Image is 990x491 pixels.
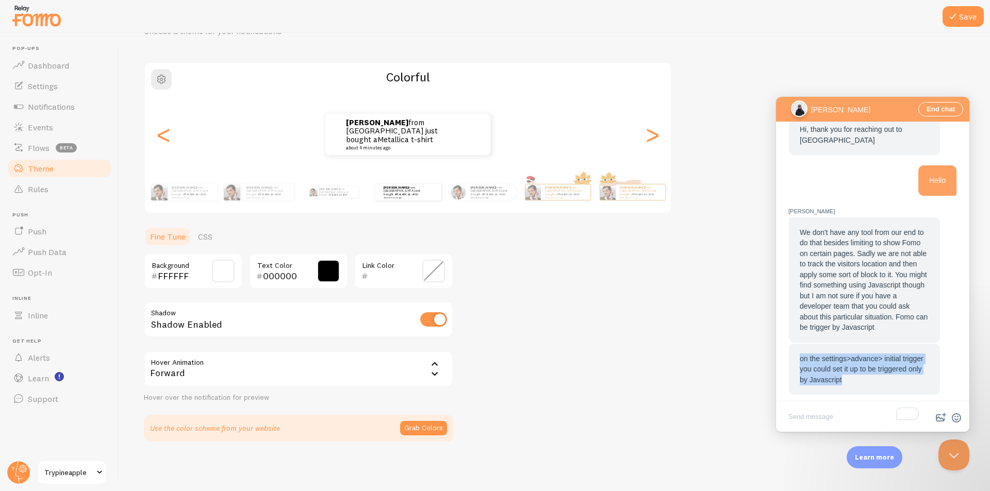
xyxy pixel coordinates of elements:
small: about 4 minutes ago [246,196,289,198]
div: Next slide [646,97,658,172]
a: Metallica t-shirt [396,192,418,196]
span: Push Data [28,247,67,257]
div: Domain Overview [39,61,92,67]
small: about 4 minutes ago [172,196,212,198]
a: Support [6,388,112,409]
div: Chat message [12,7,181,58]
a: Push Data [6,242,112,262]
span: Hi, thank you for reaching out to [GEOGRAPHIC_DATA] [24,28,126,47]
span: Inline [12,295,112,302]
span: [PERSON_NAME] [12,110,181,120]
span: Get Help [12,338,112,345]
a: Metallica t-shirt [377,134,433,144]
a: Metallica t-shirt [483,192,505,196]
small: about 4 minutes ago [545,196,585,198]
img: Fomo [309,188,317,196]
div: Domain: [DOMAIN_NAME] [27,27,113,35]
span: Support [28,394,58,404]
a: Fine Tune [144,226,192,247]
a: Metallica t-shirt [557,192,580,196]
small: about 4 minutes ago [346,145,446,150]
p: from [GEOGRAPHIC_DATA] just bought a [545,185,586,198]
img: Fomo [600,184,615,200]
div: Hover over the notification for preview [144,393,453,402]
div: Forward [144,351,453,387]
a: Metallica t-shirt [632,192,654,196]
a: Opt-In [6,262,112,283]
a: Rules [6,179,112,199]
strong: [PERSON_NAME] [545,185,570,190]
small: about 4 minutes ago [620,196,660,198]
span: Push [28,226,46,236]
strong: [PERSON_NAME] [246,185,271,190]
span: Trypineapple [44,466,93,479]
h2: Colorful [145,69,671,85]
div: Shadow Enabled [144,301,453,339]
img: Fomo [451,184,466,199]
a: CSS [192,226,219,247]
a: Events [6,117,112,138]
p: from [GEOGRAPHIC_DATA] just bought a [620,185,661,198]
span: Opt-In [28,267,52,278]
svg: <p>Watch New Feature Tutorials!</p> [55,372,64,381]
img: fomo-relay-logo-orange.svg [11,3,62,29]
p: from [GEOGRAPHIC_DATA] just bought a [319,187,354,198]
span: on the settings>advance> initial trigger you could set it up to be triggered only by Javascript [24,258,147,287]
div: Keywords by Traffic [114,61,174,67]
a: Metallica t-shirt [184,192,206,196]
button: Grab Colors [400,421,447,435]
p: from [GEOGRAPHIC_DATA] just bought a [384,185,425,198]
span: Rules [28,184,48,194]
p: from [GEOGRAPHIC_DATA] just bought a [172,185,213,198]
p: Use the color scheme from your website [150,423,280,433]
p: from [GEOGRAPHIC_DATA] just bought a [246,185,290,198]
span: beta [56,143,77,153]
span: Pop-ups [12,45,112,52]
div: Chat message [12,69,181,99]
small: about 4 minutes ago [471,196,511,198]
p: from [GEOGRAPHIC_DATA] just bought a [346,118,449,150]
a: Notifications [6,96,112,117]
span: We don't have any tool from our end to do that besides limiting to show Fomo on certain pages. Sa... [24,131,152,235]
span: Notifications [28,101,75,112]
p: from [GEOGRAPHIC_DATA] just bought a [471,185,512,198]
a: Dashboard [6,55,112,76]
small: about 4 minutes ago [384,196,424,198]
span: Alerts [28,352,50,363]
strong: [PERSON_NAME] [620,185,645,190]
span: Push [12,212,112,218]
a: Learn [6,368,112,388]
strong: [PERSON_NAME] [384,185,408,190]
img: tab_domain_overview_orange.svg [28,60,36,68]
a: Trypineapple [37,460,107,485]
img: Fomo [224,184,240,200]
div: Chat message [12,110,181,298]
iframe: To enrich screen reader interactions, please activate Accessibility in Grammarly extension settings [776,97,969,432]
iframe: To enrich screen reader interactions, please activate Accessibility in Grammarly extension settings [938,439,969,470]
strong: [PERSON_NAME] [319,188,340,191]
span: Events [28,122,53,132]
span: Inline [28,310,48,320]
img: tab_keywords_by_traffic_grey.svg [103,60,111,68]
img: Fomo [151,184,168,200]
span: Theme [28,163,54,174]
a: Push [6,221,112,242]
span: Hello [153,79,170,88]
span: Flows [28,143,49,153]
a: Settings [6,76,112,96]
strong: [PERSON_NAME] [471,185,496,190]
div: v 4.0.25 [29,16,51,25]
a: Metallica t-shirt [259,192,281,196]
a: Flows beta [6,138,112,158]
p: Learn more [855,452,894,462]
span: Learn [28,373,49,383]
img: website_grey.svg [16,27,25,35]
a: Theme [6,158,112,179]
img: logo_orange.svg [16,16,25,25]
div: Learn more [847,446,902,468]
div: Previous slide [157,97,170,172]
span: Settings [28,81,58,91]
a: Alerts [6,347,112,368]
